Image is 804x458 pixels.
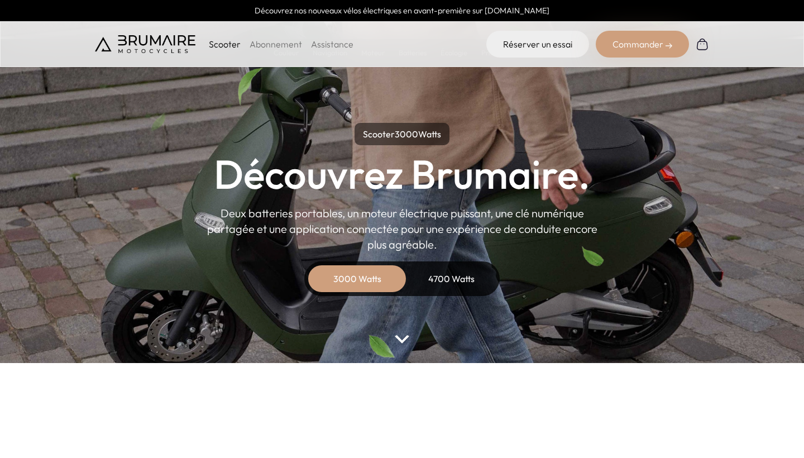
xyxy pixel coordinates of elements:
a: Réserver un essai [486,31,589,58]
div: 4700 Watts [406,265,496,292]
a: Assistance [311,39,353,50]
p: Deux batteries portables, un moteur électrique puissant, une clé numérique partagée et une applic... [207,206,597,252]
p: Scooter [209,37,241,51]
img: arrow-bottom.png [395,335,409,344]
img: Brumaire Motocycles [95,35,195,53]
a: Abonnement [250,39,302,50]
h1: Découvrez Brumaire. [214,154,590,194]
img: right-arrow-2.png [666,42,672,49]
div: Commander [596,31,689,58]
p: Scooter Watts [355,123,449,145]
div: 3000 Watts [313,265,402,292]
img: Panier [696,37,709,51]
span: 3000 [395,128,418,140]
